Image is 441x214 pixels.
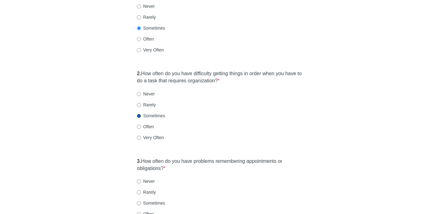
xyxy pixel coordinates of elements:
[137,91,155,97] label: Never
[137,3,155,9] label: Never
[137,125,141,129] input: Often
[137,200,165,206] label: Sometimes
[137,71,141,76] strong: 2.
[137,178,155,184] label: Never
[137,113,165,119] label: Sometimes
[137,37,141,41] input: Often
[137,158,304,172] label: How often do you have problems remembering appointments or obligations?
[137,124,154,130] label: Often
[137,102,156,108] label: Rarely
[137,25,165,31] label: Sometimes
[137,201,141,205] input: Sometimes
[137,4,141,8] input: Never
[137,114,141,118] input: Sometimes
[137,190,141,194] input: Rarely
[137,103,141,107] input: Rarely
[137,36,154,42] label: Often
[137,189,156,195] label: Rarely
[137,92,141,96] input: Never
[137,70,304,85] label: How often do you have difficulty getting things in order when you have to do a task that requires...
[137,136,141,140] input: Very Often
[137,47,164,53] label: Very Often
[137,158,141,164] strong: 3.
[137,134,164,141] label: Very Often
[137,15,141,19] input: Rarely
[137,48,141,52] input: Very Often
[137,26,141,30] input: Sometimes
[137,179,141,183] input: Never
[137,14,156,20] label: Rarely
